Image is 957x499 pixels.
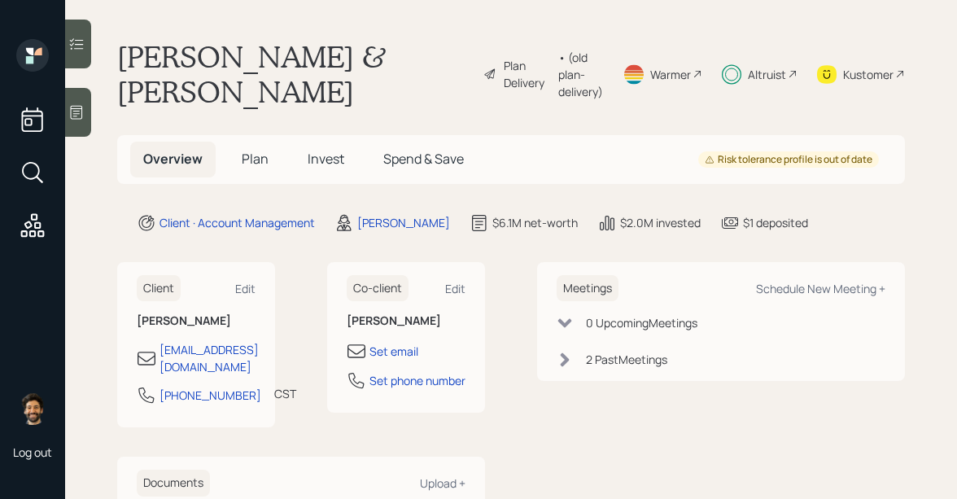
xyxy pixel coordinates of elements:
div: 0 Upcoming Meeting s [586,314,697,331]
h6: [PERSON_NAME] [137,314,256,328]
div: Set email [369,343,418,360]
div: Upload + [420,475,465,491]
div: Warmer [650,66,691,83]
h6: Meetings [557,275,618,302]
div: • (old plan-delivery) [558,49,603,100]
div: Client · Account Management [159,214,315,231]
img: eric-schwartz-headshot.png [16,392,49,425]
div: [PHONE_NUMBER] [159,387,261,404]
div: $6.1M net-worth [492,214,578,231]
div: Log out [13,444,52,460]
span: Plan [242,150,269,168]
div: Edit [445,281,465,296]
h1: [PERSON_NAME] & [PERSON_NAME] [117,39,470,109]
div: Schedule New Meeting + [756,281,885,296]
div: $1 deposited [743,214,808,231]
div: [PERSON_NAME] [357,214,450,231]
div: CST [274,385,296,402]
div: [EMAIL_ADDRESS][DOMAIN_NAME] [159,341,259,375]
div: Kustomer [843,66,894,83]
h6: [PERSON_NAME] [347,314,465,328]
div: 2 Past Meeting s [586,351,667,368]
div: $2.0M invested [620,214,701,231]
div: Altruist [748,66,786,83]
span: Spend & Save [383,150,464,168]
h6: Client [137,275,181,302]
div: Set phone number [369,372,465,389]
h6: Documents [137,470,210,497]
div: Plan Delivery [504,57,550,91]
div: Risk tolerance profile is out of date [705,153,872,167]
h6: Co-client [347,275,409,302]
span: Overview [143,150,203,168]
div: Edit [235,281,256,296]
span: Invest [308,150,344,168]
